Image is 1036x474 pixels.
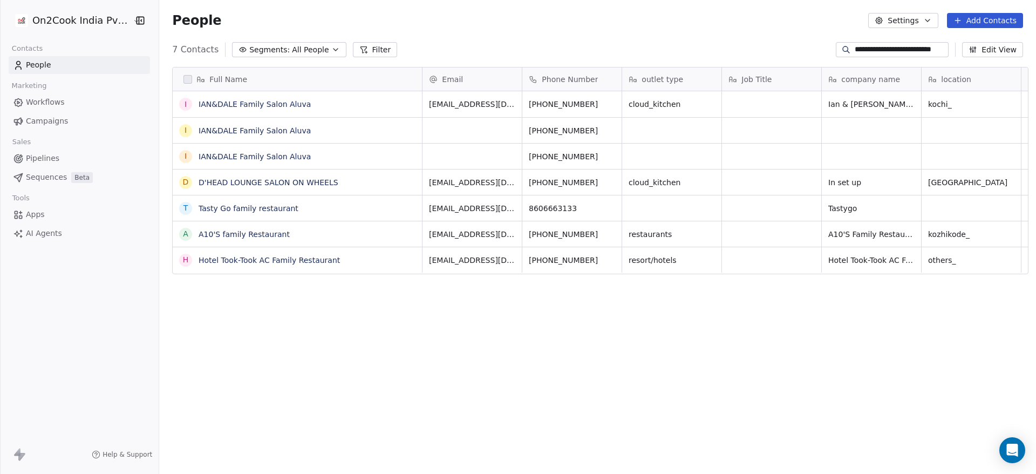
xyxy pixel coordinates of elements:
[7,78,51,94] span: Marketing
[26,59,51,71] span: People
[629,229,715,240] span: restaurants
[8,190,34,206] span: Tools
[8,134,36,150] span: Sales
[26,209,45,220] span: Apps
[71,172,93,183] span: Beta
[15,14,28,27] img: on2cook%20logo-04%20copy.jpg
[185,99,187,110] div: I
[928,177,1014,188] span: [GEOGRAPHIC_DATA]
[9,112,150,130] a: Campaigns
[629,99,715,110] span: cloud_kitchen
[26,116,68,127] span: Campaigns
[941,74,971,85] span: location
[9,206,150,224] a: Apps
[629,177,715,188] span: cloud_kitchen
[9,168,150,186] a: SequencesBeta
[529,255,615,266] span: [PHONE_NUMBER]
[429,229,515,240] span: [EMAIL_ADDRESS][DOMAIN_NAME]
[183,177,189,188] div: D
[353,42,398,57] button: Filter
[629,255,715,266] span: resort/hotels
[13,11,126,30] button: On2Cook India Pvt. Ltd.
[429,255,515,266] span: [EMAIL_ADDRESS][DOMAIN_NAME]
[199,100,311,109] a: IAN&DALE Family Salon Aluva
[828,99,915,110] span: Ian & [PERSON_NAME] Family Salon and Spa -ID
[26,153,59,164] span: Pipelines
[429,177,515,188] span: [EMAIL_ADDRESS][DOMAIN_NAME]
[947,13,1023,28] button: Add Contacts
[529,203,615,214] span: 8606663133
[185,151,187,162] div: I
[9,93,150,111] a: Workflows
[828,203,915,214] span: Tastygo
[841,74,900,85] span: company name
[542,74,598,85] span: Phone Number
[32,13,130,28] span: On2Cook India Pvt. Ltd.
[928,99,1014,110] span: kochi_
[172,12,221,29] span: People
[999,437,1025,463] div: Open Intercom Messenger
[722,67,821,91] div: Job Title
[7,40,47,57] span: Contacts
[828,255,915,266] span: Hotel Took-Took AC Family Restaurant,nagar barshot
[173,67,422,91] div: Full Name
[26,228,62,239] span: AI Agents
[422,67,522,91] div: Email
[822,67,921,91] div: company name
[103,450,152,459] span: Help & Support
[642,74,683,85] span: outlet type
[199,204,298,213] a: Tasty Go family restaurant
[522,67,622,91] div: Phone Number
[622,67,721,91] div: outlet type
[741,74,772,85] span: Job Title
[199,152,311,161] a: IAN&DALE Family Salon Aluva
[199,126,311,135] a: IAN&DALE Family Salon Aluva
[249,44,290,56] span: Segments:
[9,150,150,167] a: Pipelines
[172,43,219,56] span: 7 Contacts
[962,42,1023,57] button: Edit View
[199,230,290,239] a: A10'S family Restaurant
[928,229,1014,240] span: kozhikode_
[928,255,1014,266] span: others_
[442,74,463,85] span: Email
[183,228,189,240] div: A
[92,450,152,459] a: Help & Support
[185,125,187,136] div: I
[529,99,615,110] span: [PHONE_NUMBER]
[199,256,340,265] a: Hotel Took-Took AC Family Restaurant
[26,97,65,108] span: Workflows
[183,254,189,266] div: H
[529,151,615,162] span: [PHONE_NUMBER]
[529,229,615,240] span: [PHONE_NUMBER]
[183,202,188,214] div: T
[429,203,515,214] span: [EMAIL_ADDRESS][DOMAIN_NAME]
[828,177,915,188] span: In set up
[922,67,1021,91] div: location
[429,99,515,110] span: [EMAIL_ADDRESS][DOMAIN_NAME]
[292,44,329,56] span: All People
[199,178,338,187] a: D'HEAD LOUNGE SALON ON WHEELS
[868,13,938,28] button: Settings
[173,91,422,459] div: grid
[9,56,150,74] a: People
[26,172,67,183] span: Sequences
[529,125,615,136] span: [PHONE_NUMBER]
[828,229,915,240] span: A10'S Family Restaurants
[529,177,615,188] span: [PHONE_NUMBER]
[209,74,247,85] span: Full Name
[9,225,150,242] a: AI Agents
